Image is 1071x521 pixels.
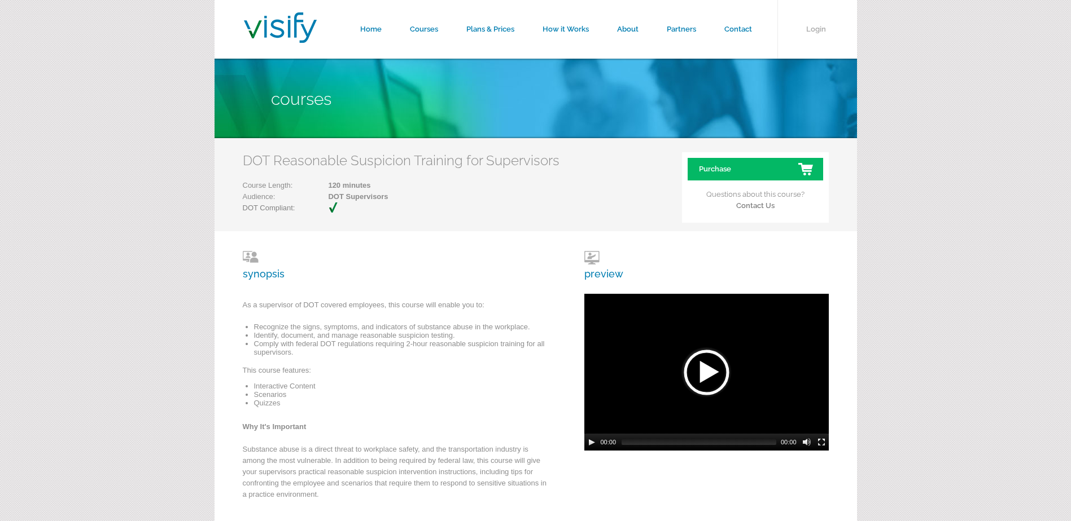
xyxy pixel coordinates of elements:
li: Interactive Content [254,382,548,390]
span: 120 minutes [292,180,388,191]
a: Visify Training [244,30,317,46]
button: Fullscreen [817,438,826,447]
span: DOT Supervisors [292,191,388,202]
a: Purchase [688,158,823,180]
button: Mute Toggle [802,438,811,447]
a: Contact Us [736,201,775,210]
p: Substance abuse is a direct threat to workplace safety, and the transportation industry is among ... [243,444,548,506]
span: 00:00 [781,439,797,445]
h3: synopsis [243,251,548,280]
button: Play/Pause [587,438,596,447]
span: Courses [271,89,331,109]
h3: preview [584,251,623,280]
h2: DOT Reasonable Suspicion Training for Supervisors [243,152,559,169]
p: DOT Compliant: [243,202,350,214]
strong: Why It's Important [243,422,307,431]
p: Questions about this course? [688,180,823,211]
li: Scenarios [254,390,548,399]
p: This course features: [243,365,548,382]
p: As a supervisor of DOT covered employees, this course will enable you to: [243,299,548,316]
li: Identify, document, and manage reasonable suspicion testing. [254,331,548,339]
p: Course Length: [243,180,388,191]
span: 00:00 [601,439,617,445]
li: Quizzes [254,399,548,407]
img: Visify Training [244,12,317,43]
li: Comply with federal DOT regulations requiring 2-hour reasonable suspicion training for all superv... [254,339,548,356]
p: Audience: [243,191,388,202]
li: Recognize the signs, symptoms, and indicators of substance abuse in the workplace. [254,323,548,331]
